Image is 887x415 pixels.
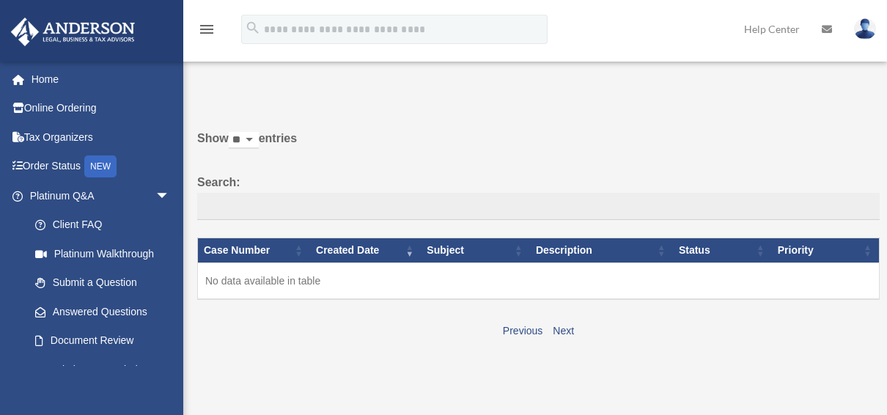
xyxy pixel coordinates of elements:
label: Search: [197,172,880,221]
th: Subject: activate to sort column ascending [421,238,530,263]
span: arrow_drop_down [155,181,185,211]
input: Search: [197,193,880,221]
th: Status: activate to sort column ascending [673,238,772,263]
select: Showentries [229,132,259,149]
a: Order StatusNEW [10,152,192,182]
div: NEW [84,155,117,177]
a: Tax Organizers [10,122,192,152]
a: Document Review [21,326,185,356]
a: Client FAQ [21,210,185,240]
a: Home [10,65,192,94]
th: Description: activate to sort column ascending [530,238,673,263]
th: Created Date: activate to sort column ascending [310,238,421,263]
a: Platinum Knowledge Room [21,355,185,402]
th: Case Number: activate to sort column ascending [198,238,311,263]
i: menu [198,21,216,38]
img: User Pic [854,18,876,40]
img: Anderson Advisors Platinum Portal [7,18,139,46]
i: search [245,20,261,36]
a: Previous [503,325,542,337]
a: Next [553,325,574,337]
label: Show entries [197,128,880,164]
a: Answered Questions [21,297,177,326]
th: Priority: activate to sort column ascending [772,238,880,263]
a: Platinum Walkthrough [21,239,185,268]
a: menu [198,26,216,38]
a: Online Ordering [10,94,192,123]
a: Submit a Question [21,268,185,298]
a: Platinum Q&Aarrow_drop_down [10,181,185,210]
td: No data available in table [198,263,880,300]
